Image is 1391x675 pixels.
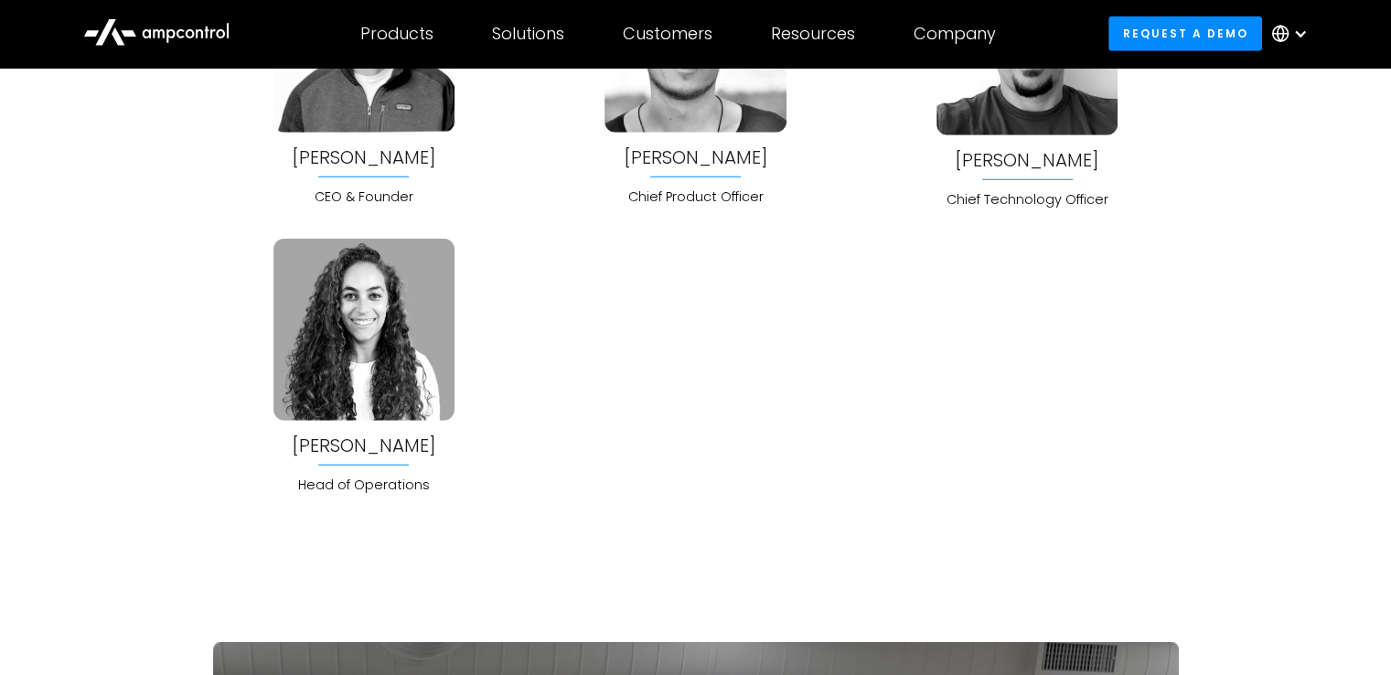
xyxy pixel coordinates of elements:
div: Products [360,24,433,44]
div: Resources [771,24,855,44]
div: [PERSON_NAME] [292,147,436,167]
div: Solutions [492,24,564,44]
div: Customers [623,24,712,44]
div: [PERSON_NAME] [955,150,1099,170]
div: Company [914,24,996,44]
div: Chief Technology Officer [936,189,1118,209]
a: View team member info [292,147,436,167]
div: [PERSON_NAME] [292,435,436,455]
a: View team member info [955,150,1099,170]
div: [PERSON_NAME] [623,147,767,167]
a: View team member info [623,147,767,167]
a: Request a demo [1108,16,1262,50]
div: Chief Product Officer [605,187,786,207]
img: Ampcontrol's Team Member [273,239,455,420]
div: Head of Operations [273,475,455,495]
a: View team member info [292,435,436,455]
div: CEO & Founder [273,187,455,207]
